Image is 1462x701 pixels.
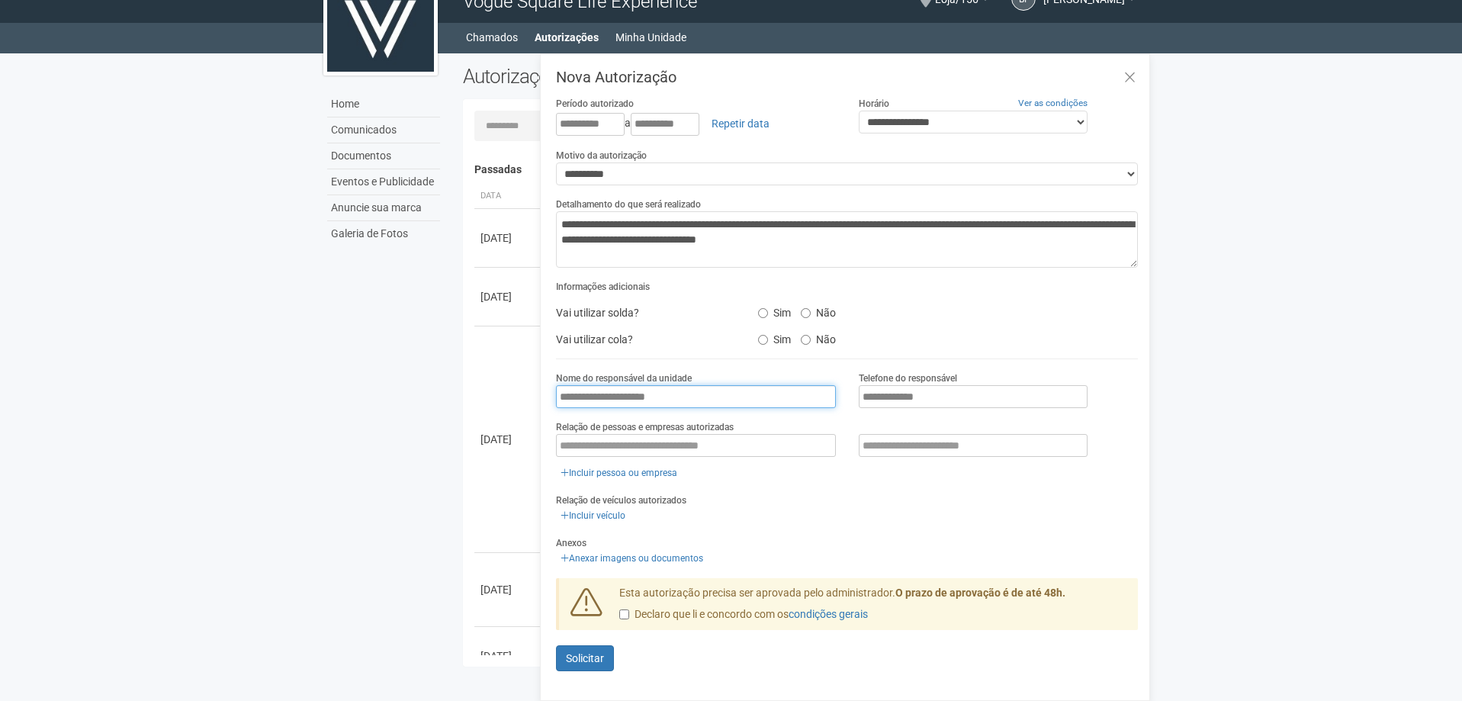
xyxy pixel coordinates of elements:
[556,536,586,550] label: Anexos
[556,507,630,524] a: Incluir veículo
[758,328,791,346] label: Sim
[327,169,440,195] a: Eventos e Publicidade
[758,335,768,345] input: Sim
[556,198,701,211] label: Detalhamento do que será realizado
[545,301,746,324] div: Vai utilizar solda?
[327,221,440,246] a: Galeria de Fotos
[556,465,682,481] a: Incluir pessoa ou empresa
[758,301,791,320] label: Sim
[615,27,686,48] a: Minha Unidade
[895,587,1065,599] strong: O prazo de aprovação é de até 48h.
[480,432,537,447] div: [DATE]
[859,371,957,385] label: Telefone do responsável
[556,494,686,507] label: Relação de veículos autorizados
[535,27,599,48] a: Autorizações
[556,645,614,671] button: Solicitar
[619,607,868,622] label: Declaro que li e concordo com os
[608,586,1139,630] div: Esta autorização precisa ser aprovada pelo administrador.
[480,582,537,597] div: [DATE]
[801,328,836,346] label: Não
[859,97,889,111] label: Horário
[545,328,746,351] div: Vai utilizar cola?
[556,97,634,111] label: Período autorizado
[327,117,440,143] a: Comunicados
[556,69,1138,85] h3: Nova Autorização
[474,164,1128,175] h4: Passadas
[556,550,708,567] a: Anexar imagens ou documentos
[789,608,868,620] a: condições gerais
[801,301,836,320] label: Não
[556,371,692,385] label: Nome do responsável da unidade
[702,111,779,137] a: Repetir data
[327,92,440,117] a: Home
[466,27,518,48] a: Chamados
[801,308,811,318] input: Não
[556,111,836,137] div: a
[480,230,537,246] div: [DATE]
[758,308,768,318] input: Sim
[556,280,650,294] label: Informações adicionais
[619,609,629,619] input: Declaro que li e concordo com oscondições gerais
[463,65,789,88] h2: Autorizações
[1018,98,1088,108] a: Ver as condições
[566,652,604,664] span: Solicitar
[556,149,647,162] label: Motivo da autorização
[801,335,811,345] input: Não
[480,648,537,664] div: [DATE]
[474,184,543,209] th: Data
[556,420,734,434] label: Relação de pessoas e empresas autorizadas
[327,143,440,169] a: Documentos
[327,195,440,221] a: Anuncie sua marca
[480,289,537,304] div: [DATE]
